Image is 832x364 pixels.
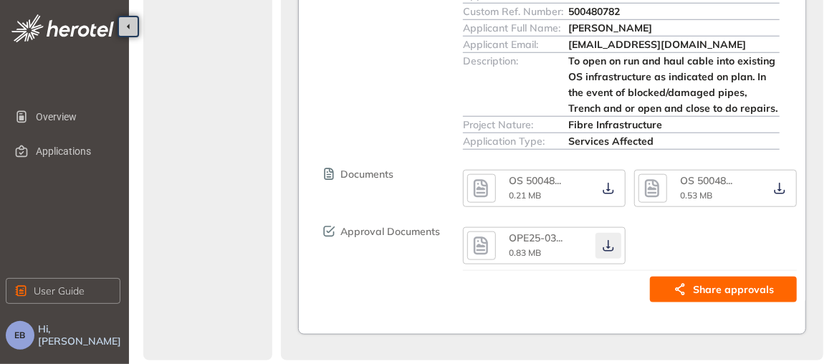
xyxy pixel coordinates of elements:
[340,226,440,238] span: Approval Documents
[509,174,555,187] span: OS 50048
[463,21,560,34] span: Applicant Full Name:
[509,175,566,187] div: OS 500480782 Application ISPs.pdf
[463,38,538,51] span: Applicant Email:
[11,14,114,42] img: logo
[568,38,746,51] span: [EMAIL_ADDRESS][DOMAIN_NAME]
[568,5,620,18] span: 500480782
[680,174,726,187] span: OS 50048
[34,283,85,299] span: User Guide
[568,118,662,131] span: Fibre Infrastructure
[15,330,26,340] span: EB
[509,190,541,201] span: 0.21 MB
[509,231,556,244] span: OPE25-03
[568,21,652,34] span: [PERSON_NAME]
[6,278,120,304] button: User Guide
[463,54,518,67] span: Description:
[556,231,563,244] span: ...
[555,174,561,187] span: ...
[509,232,566,244] div: OPE25-0397--letter.pdf
[680,175,737,187] div: OS 500480782 FOSD WBHK MENTOORVMOUNTAIN ESTATE PLAN.pdf
[6,321,34,350] button: EB
[463,5,563,18] span: Custom Ref. Number:
[38,323,123,348] span: Hi, [PERSON_NAME]
[509,247,541,258] span: 0.83 MB
[463,135,545,148] span: Application Type:
[568,54,778,115] span: To open on run and haul cable into existing OS infrastructure as indicated on plan. In the event ...
[680,190,712,201] span: 0.53 MB
[568,135,654,148] span: Services Affected
[463,118,533,131] span: Project Nature:
[340,168,393,181] span: Documents
[726,174,732,187] span: ...
[36,102,109,131] span: Overview
[650,277,797,302] button: Share approvals
[36,137,109,166] span: Applications
[693,282,774,297] span: Share approvals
